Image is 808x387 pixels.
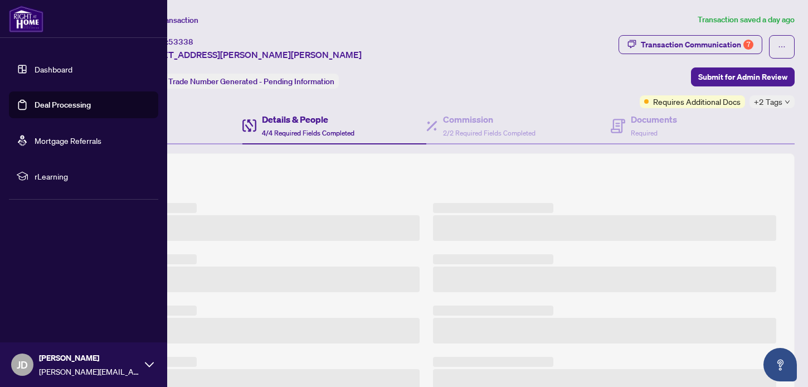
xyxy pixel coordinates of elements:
article: Transaction saved a day ago [698,13,795,26]
span: ellipsis [778,43,786,51]
span: View Transaction [139,15,198,25]
span: rLearning [35,170,150,182]
span: 4/4 Required Fields Completed [262,129,354,137]
h4: Documents [631,113,677,126]
a: Dashboard [35,64,72,74]
button: Submit for Admin Review [691,67,795,86]
span: 53338 [168,37,193,47]
h4: Commission [443,113,536,126]
span: [PERSON_NAME][EMAIL_ADDRESS][PERSON_NAME][DOMAIN_NAME] [39,365,139,378]
div: 7 [743,40,753,50]
span: Required [631,129,658,137]
img: logo [9,6,43,32]
span: JD [17,357,28,373]
span: Submit for Admin Review [698,68,787,86]
span: down [785,99,790,105]
button: Transaction Communication7 [619,35,762,54]
a: Deal Processing [35,100,91,110]
span: +2 Tags [754,95,782,108]
div: Transaction Communication [641,36,753,54]
h4: Details & People [262,113,354,126]
div: Status: [138,74,339,89]
span: Trade Number Generated - Pending Information [168,76,334,86]
span: [PERSON_NAME] [39,352,139,364]
h2: Trade Details [76,172,776,190]
span: [STREET_ADDRESS][PERSON_NAME][PERSON_NAME] [138,48,362,61]
span: Requires Additional Docs [653,95,741,108]
button: Open asap [763,348,797,381]
a: Mortgage Referrals [35,136,101,146]
span: 2/2 Required Fields Completed [443,129,536,137]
